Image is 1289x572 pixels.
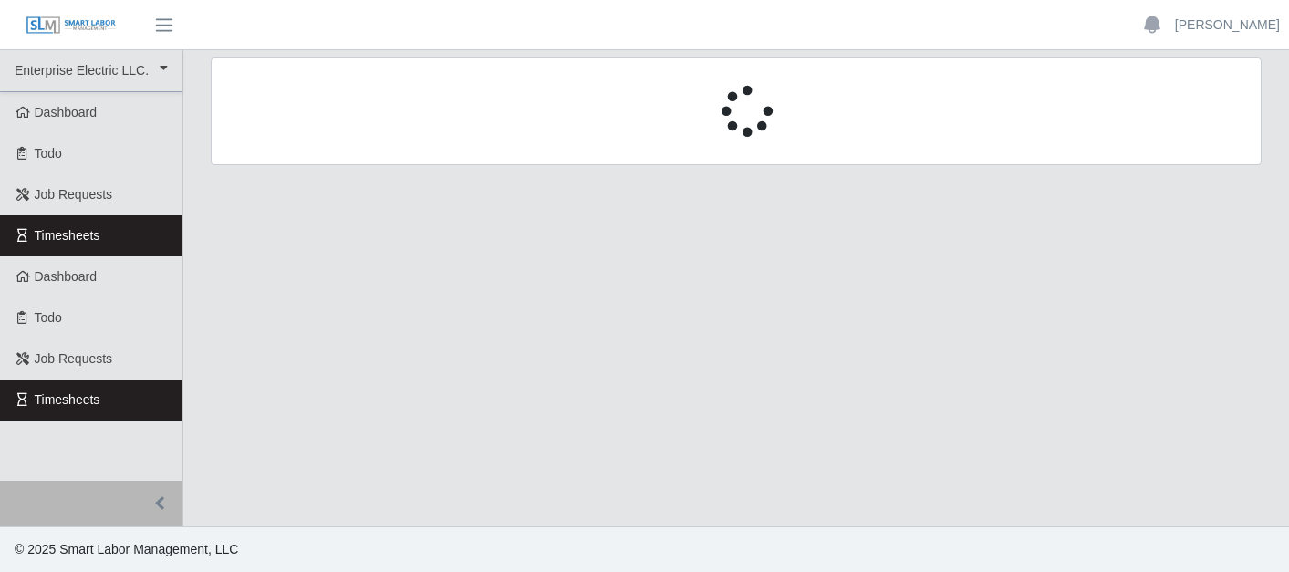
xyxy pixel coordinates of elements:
span: Timesheets [35,392,100,407]
span: Dashboard [35,269,98,284]
span: © 2025 Smart Labor Management, LLC [15,542,238,556]
span: Job Requests [35,351,113,366]
span: Dashboard [35,105,98,120]
span: Todo [35,310,62,325]
img: SLM Logo [26,16,117,36]
span: Timesheets [35,228,100,243]
span: Todo [35,146,62,161]
span: Job Requests [35,187,113,202]
a: [PERSON_NAME] [1175,16,1280,35]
